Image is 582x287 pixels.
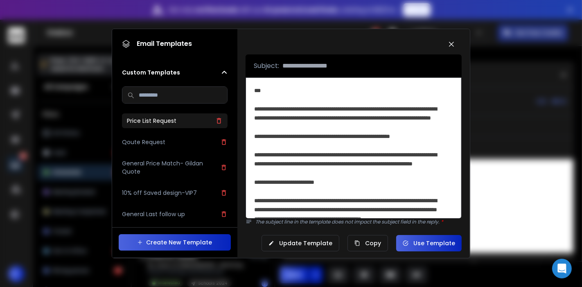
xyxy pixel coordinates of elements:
[347,235,388,251] button: Copy
[396,235,462,251] button: Use Template
[254,61,279,71] p: Subject:
[426,218,443,225] span: reply.
[255,219,462,225] p: The subject line in the template does not impact the subject field in the
[262,235,339,251] button: Update Template
[552,259,572,278] div: Open Intercom Messenger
